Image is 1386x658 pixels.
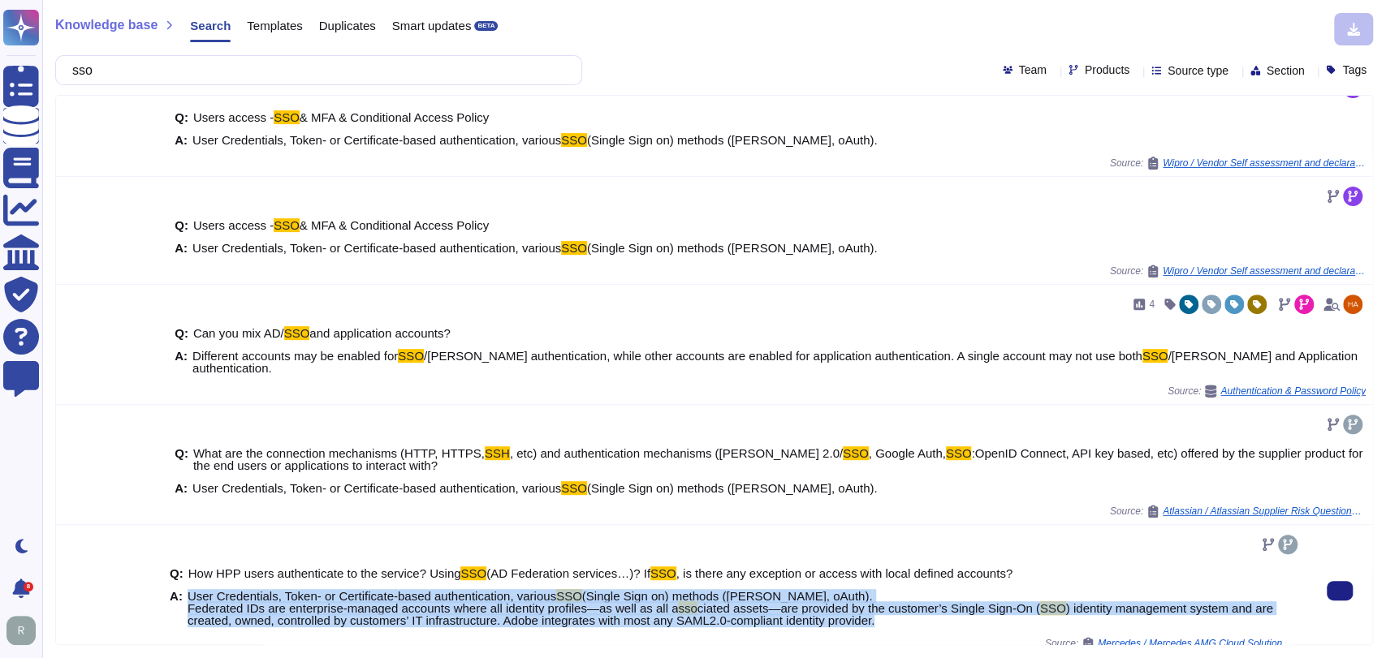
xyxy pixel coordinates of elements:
[1163,158,1366,168] span: Wipro / Vendor Self assessment and declaration Architecture Review checklist ver 1.7.9 for Enterp...
[697,601,1040,615] span: ciated assets—are provided by the customer’s Single Sign-On (
[1110,157,1366,170] span: Source:
[1163,266,1366,276] span: Wipro / Vendor Self assessment and declaration Architecture Review checklist ver 1.7.9 for Enterp...
[460,566,486,580] mark: SSO
[678,601,697,615] mark: sso
[1168,65,1228,76] span: Source type
[247,19,302,32] span: Templates
[485,446,510,460] mark: SSH
[55,19,158,32] span: Knowledge base
[175,242,188,254] b: A:
[175,111,188,123] b: Q:
[398,349,424,363] mark: SSO
[300,110,489,124] span: & MFA & Conditional Access Policy
[188,566,461,580] span: How HPP users authenticate to the service? Using
[192,349,398,363] span: Different accounts may be enabled for
[193,446,1362,472] span: :OpenID Connect, API key based, etc) offered by the supplier product for the end users or applica...
[175,327,188,339] b: Q:
[1163,506,1366,516] span: Atlassian / Atlassian Supplier Risk Questionnaire saas (1)
[1040,601,1066,615] mark: SSO
[274,110,300,124] mark: SSO
[1142,349,1168,363] mark: SSO
[946,446,972,460] mark: SSO
[64,56,565,84] input: Search a question or template...
[676,566,1013,580] span: , is there any exception or access with local defined accounts?
[188,589,872,615] span: (Single Sign on) methods ([PERSON_NAME], oAuth). Federated IDs are enterprise-managed accounts wh...
[284,326,310,340] mark: SSO
[6,616,36,645] img: user
[170,567,184,579] b: Q:
[188,589,556,603] span: User Credentials, Token- or Certificate-based authentication, various
[175,350,188,374] b: A:
[1342,64,1367,75] span: Tags
[309,326,450,340] span: and application accounts?
[1110,505,1366,518] span: Source:
[561,241,587,255] mark: SSO
[274,218,300,232] mark: SSO
[1149,299,1155,309] span: 4
[843,446,869,460] mark: SSO
[190,19,231,32] span: Search
[650,566,676,580] mark: SSO
[1045,637,1301,650] span: Source:
[1085,64,1129,75] span: Products
[175,219,188,231] b: Q:
[587,133,878,147] span: (Single Sign on) methods ([PERSON_NAME], oAuth).
[193,218,274,232] span: Users access -
[319,19,376,32] span: Duplicates
[175,482,188,494] b: A:
[193,326,284,340] span: Can you mix AD/
[175,134,188,146] b: A:
[192,481,561,495] span: User Credentials, Token- or Certificate-based authentication, various
[474,21,498,31] div: BETA
[1220,386,1366,396] span: Authentication & Password Policy
[192,241,561,255] span: User Credentials, Token- or Certificate-based authentication, various
[869,446,946,460] span: , Google Auth,
[175,447,188,471] b: Q:
[1267,65,1305,76] span: Section
[193,446,485,460] span: What are the connection mechanisms (HTTP, HTTPS,
[300,218,489,232] span: & MFA & Conditional Access Policy
[1168,385,1366,398] span: Source:
[424,349,1142,363] span: /[PERSON_NAME] authentication, while other accounts are enabled for application authentication. A...
[510,446,843,460] span: , etc) and authentication mechanisms ([PERSON_NAME] 2.0/
[556,589,582,603] mark: SSO
[1019,64,1047,75] span: Team
[192,133,561,147] span: User Credentials, Token- or Certificate-based authentication, various
[561,481,587,495] mark: SSO
[392,19,472,32] span: Smart updates
[486,566,650,580] span: (AD Federation services…)? If
[561,133,587,147] mark: SSO
[1098,639,1301,648] span: Mercedes / Mercedes AMG Cloud Solution Carousel Questionnaire
[3,613,47,648] button: user
[587,241,878,255] span: (Single Sign on) methods ([PERSON_NAME], oAuth).
[170,590,183,626] b: A:
[192,349,1358,375] span: /[PERSON_NAME] and Application authentication.
[1343,295,1362,314] img: user
[1110,264,1366,277] span: Source:
[587,481,878,495] span: (Single Sign on) methods ([PERSON_NAME], oAuth).
[188,601,1273,627] span: ) identity management system and are created, owned, controlled by customers’ IT infrastructure. ...
[193,110,274,124] span: Users access -
[24,582,33,591] div: 8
